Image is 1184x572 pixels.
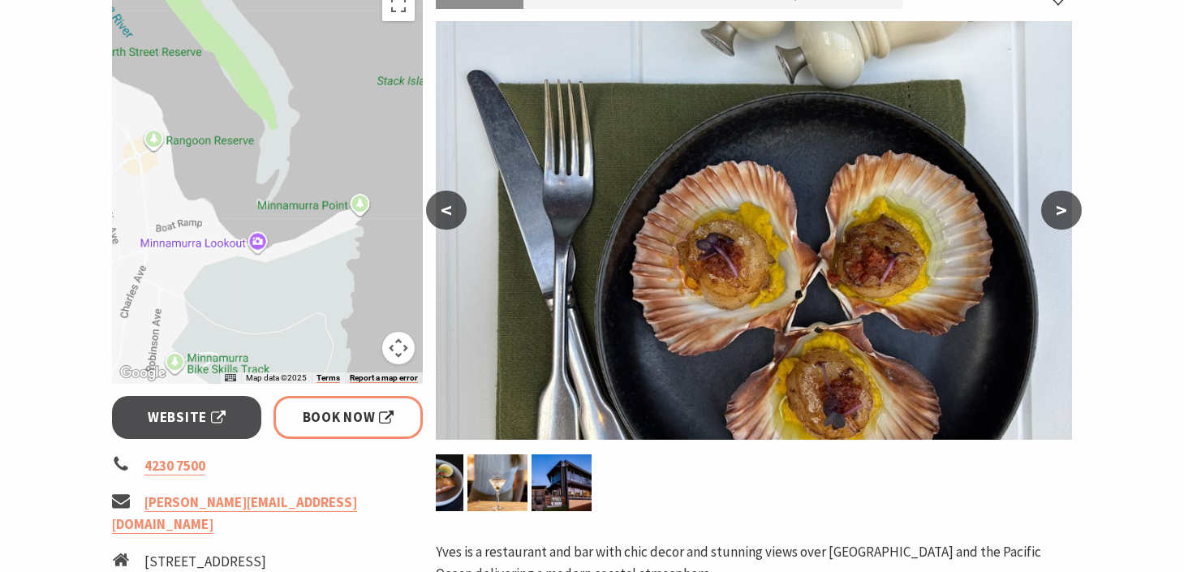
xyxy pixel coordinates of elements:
[382,332,415,364] button: Map camera controls
[116,363,170,384] a: Open this area in Google Maps (opens a new window)
[303,406,394,428] span: Book Now
[148,406,226,428] span: Website
[467,454,527,511] img: Yves - Martini
[116,363,170,384] img: Google
[144,457,205,475] a: 4230 7500
[350,373,418,383] a: Report a map error
[112,493,357,534] a: [PERSON_NAME][EMAIL_ADDRESS][DOMAIN_NAME]
[532,454,592,511] img: Yves Exterior
[273,396,424,439] a: Book Now
[225,372,236,384] button: Keyboard shortcuts
[426,191,467,230] button: <
[112,396,262,439] a: Website
[316,373,340,383] a: Terms (opens in new tab)
[246,373,307,382] span: Map data ©2025
[436,21,1072,440] img: Yves - Scallops
[1041,191,1082,230] button: >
